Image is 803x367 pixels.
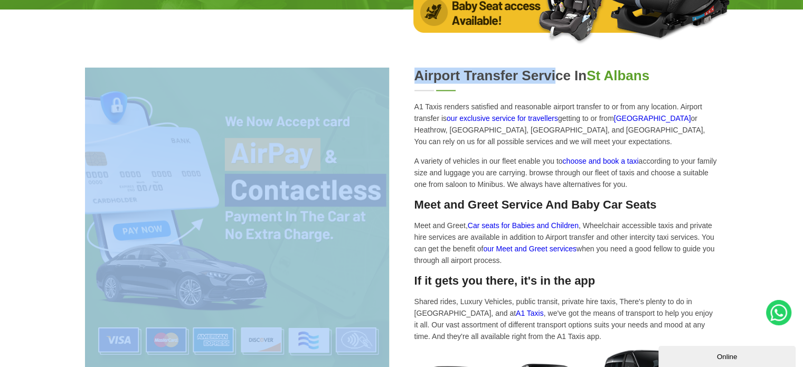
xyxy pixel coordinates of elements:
[414,155,719,190] p: A variety of vehicles in our fleet enable you to according to your family size and luggage you ar...
[468,221,579,230] a: Car seats for Babies and Children
[414,101,719,147] p: A1 Taxis renders satisfied and reasonable airport transfer to or from any location. Airport trans...
[587,68,649,83] span: St Albans
[658,344,798,367] iframe: chat widget
[414,198,719,212] h3: Meet and Greet Service And Baby Car Seats
[614,114,691,123] a: [GEOGRAPHIC_DATA]
[447,114,558,123] a: our exclusive service for travellers
[483,244,577,253] a: our Meet and Greet services
[516,309,544,317] a: A1 Taxis
[414,220,719,266] p: Meet and Greet, , Wheelchair accessible taxis and private hire services are available in addition...
[414,296,719,342] p: Shared rides, Luxury Vehicles, public transit, private hire taxis, There's plenty to do in [GEOGR...
[414,68,719,84] h2: Airport Transfer Service in
[562,157,638,165] a: choose and book a taxi
[414,274,719,288] h3: If it gets you there, it's in the app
